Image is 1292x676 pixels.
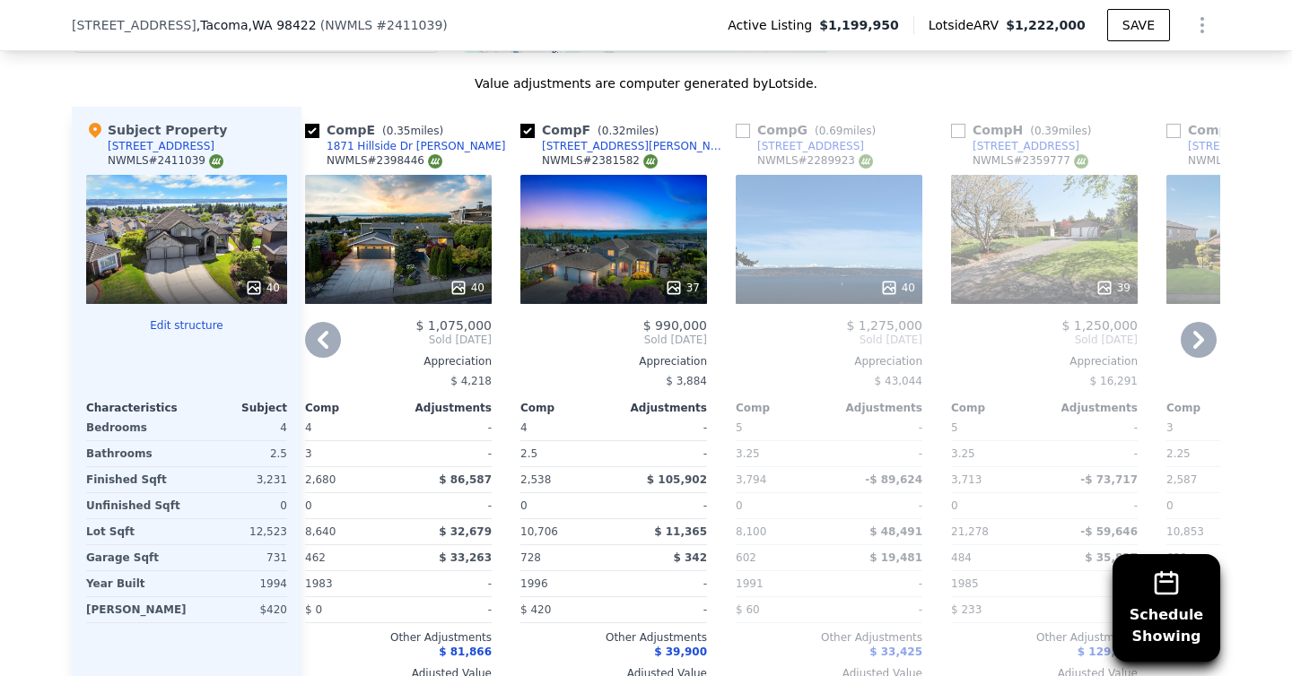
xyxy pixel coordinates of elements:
div: - [833,415,922,440]
div: 1996 [520,571,610,596]
div: Finished Sqft [86,467,183,492]
div: [STREET_ADDRESS] [757,139,864,153]
div: 40 [450,279,484,297]
div: - [833,597,922,622]
div: Lot Sqft [86,519,183,544]
span: 8,640 [305,525,336,538]
span: $ 43,044 [875,375,922,387]
div: 12,523 [190,519,287,544]
span: 629 [1166,551,1187,564]
div: 0 [190,493,287,518]
img: NWMLS Logo [643,154,658,169]
span: $ 19,481 [869,551,922,564]
span: 10,706 [520,525,558,538]
span: 462 [305,551,326,564]
div: - [617,597,707,622]
span: 3 [1166,421,1174,434]
div: Subject [187,401,287,415]
div: - [833,441,922,466]
span: 728 [520,551,541,564]
span: $ 32,679 [439,525,492,538]
span: , Tacoma [196,16,317,34]
button: SAVE [1107,9,1170,41]
span: 4 [305,421,312,434]
div: Adjustments [614,401,707,415]
span: $ 60 [736,603,760,616]
div: 3.25 [951,441,1041,466]
div: Other Adjustments [520,630,707,645]
span: [STREET_ADDRESS] [72,16,196,34]
span: Active Listing [728,16,819,34]
span: $ 3,884 [666,375,707,387]
span: 2,680 [305,473,336,486]
div: 1991 [736,571,825,596]
span: $ 86,587 [439,473,492,486]
span: $ 105,902 [647,473,707,486]
span: $ 33,263 [439,551,492,564]
span: $ 11,365 [654,525,707,538]
div: NWMLS # 2381582 [542,153,658,169]
div: - [402,415,492,440]
div: 2.5 [190,441,287,466]
span: 0 [951,499,958,512]
div: Comp H [951,121,1098,139]
div: NWMLS # 2398446 [327,153,442,169]
div: Comp [736,401,829,415]
span: 21,278 [951,525,989,538]
div: 731 [190,545,287,570]
div: 37 [665,279,700,297]
div: Unfinished Sqft [86,493,183,518]
span: $ 342 [673,551,707,564]
div: - [1048,493,1138,518]
div: Value adjustments are computer generated by Lotside . [72,74,1220,92]
div: - [402,597,492,622]
div: 2.25 [1166,441,1256,466]
button: Edit structure [86,318,287,333]
span: ( miles) [807,125,883,137]
span: 0.39 [1034,125,1059,137]
span: 0.35 [387,125,411,137]
span: 484 [951,551,972,564]
div: Appreciation [951,354,1138,368]
div: 40 [880,279,915,297]
span: 0 [305,499,312,512]
div: Characteristics [86,401,187,415]
div: - [833,493,922,518]
span: $ 16,291 [1090,375,1138,387]
span: 4 [520,421,528,434]
span: Sold [DATE] [305,333,492,347]
div: Comp [951,401,1044,415]
div: Garage Sqft [86,545,183,570]
div: Bathrooms [86,441,183,466]
div: Appreciation [305,354,492,368]
span: $ 1,275,000 [846,318,922,333]
div: - [1048,415,1138,440]
div: 2.5 [520,441,610,466]
span: $1,199,950 [819,16,899,34]
span: 8,100 [736,525,766,538]
button: Show Options [1184,7,1220,43]
span: , WA 98422 [249,18,317,32]
div: NWMLS # 2411039 [108,153,223,169]
span: 3,794 [736,473,766,486]
div: Comp [520,401,614,415]
span: -$ 89,624 [865,473,922,486]
div: 1994 [190,571,287,596]
a: [STREET_ADDRESS] [951,139,1079,153]
span: ( miles) [375,125,450,137]
div: NWMLS # 2359777 [973,153,1088,169]
a: 1871 Hillside Dr [PERSON_NAME] [305,139,505,153]
span: $ 129,136 [1078,646,1138,658]
span: $ 420 [520,603,551,616]
span: 0 [1166,499,1174,512]
div: 3 [305,441,395,466]
span: $ 990,000 [643,318,707,333]
div: 1871 Hillside Dr [PERSON_NAME] [327,139,505,153]
span: 3,713 [951,473,982,486]
span: $ 39,900 [654,646,707,658]
div: - [402,441,492,466]
div: - [1048,571,1138,596]
div: Other Adjustments [305,630,492,645]
div: [STREET_ADDRESS] [108,139,214,153]
div: 40 [245,279,280,297]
